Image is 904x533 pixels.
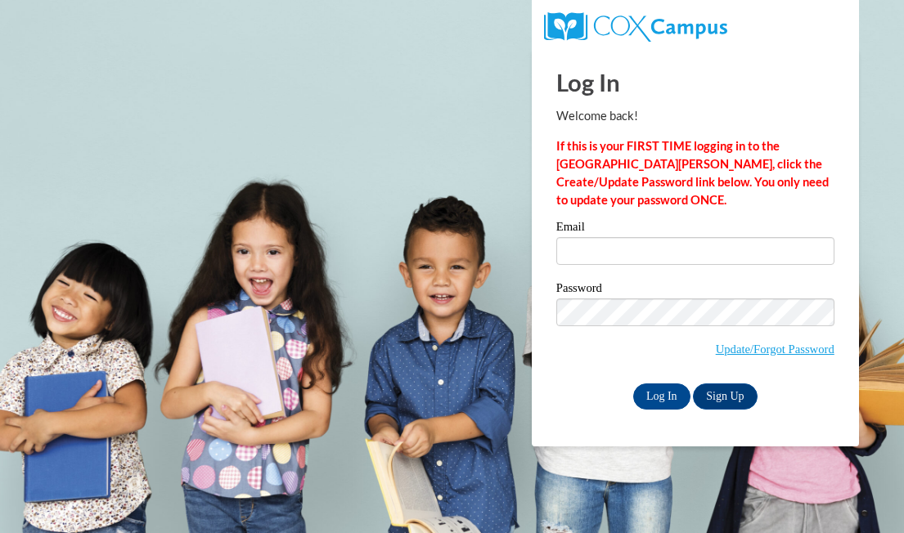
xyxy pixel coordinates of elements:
[556,282,834,298] label: Password
[556,221,834,237] label: Email
[544,12,727,42] img: COX Campus
[716,343,834,356] a: Update/Forgot Password
[556,65,834,99] h1: Log In
[693,383,757,410] a: Sign Up
[556,139,829,207] strong: If this is your FIRST TIME logging in to the [GEOGRAPHIC_DATA][PERSON_NAME], click the Create/Upd...
[556,107,834,125] p: Welcome back!
[633,383,690,410] input: Log In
